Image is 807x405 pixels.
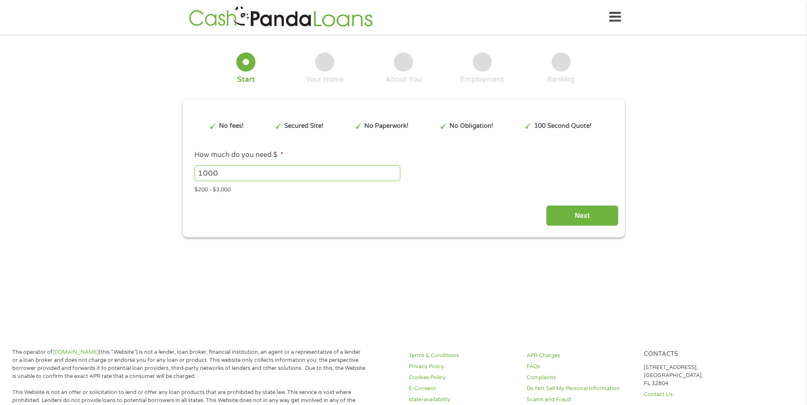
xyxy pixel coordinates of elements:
[409,374,516,382] a: Cookies Policy
[644,364,752,388] p: [STREET_ADDRESS], [GEOGRAPHIC_DATA], FL 32804.
[527,352,634,360] a: APR Charges
[194,183,612,194] div: $200 - $3,000
[527,363,634,371] a: FAQs
[534,121,591,131] p: 100 Second Quote!
[186,5,375,29] img: GetLoanNow Logo
[644,391,752,399] a: Contact Us
[194,151,283,160] label: How much do you need $
[409,385,516,393] a: E-Consent
[385,75,422,84] div: About You
[527,374,634,382] a: Complaints
[306,75,344,84] div: Your Home
[409,363,516,371] a: Privacy Policy
[449,121,493,131] p: No Obligation!
[409,352,516,360] a: Terms & Conditions
[644,350,752,358] h4: Contacts
[219,121,244,131] p: No fees!
[364,121,408,131] p: No Paperwork!
[12,348,366,380] p: The operator of (this “Website”) is not a lender, loan broker, financial institution, an agent or...
[284,121,323,131] p: Secured Site!
[53,349,99,355] a: [DOMAIN_NAME]
[237,75,255,84] div: Start
[547,75,575,84] div: Banking
[527,385,634,393] a: Do Not Sell My Personal Information
[460,75,504,84] div: Employment
[546,205,618,226] input: Next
